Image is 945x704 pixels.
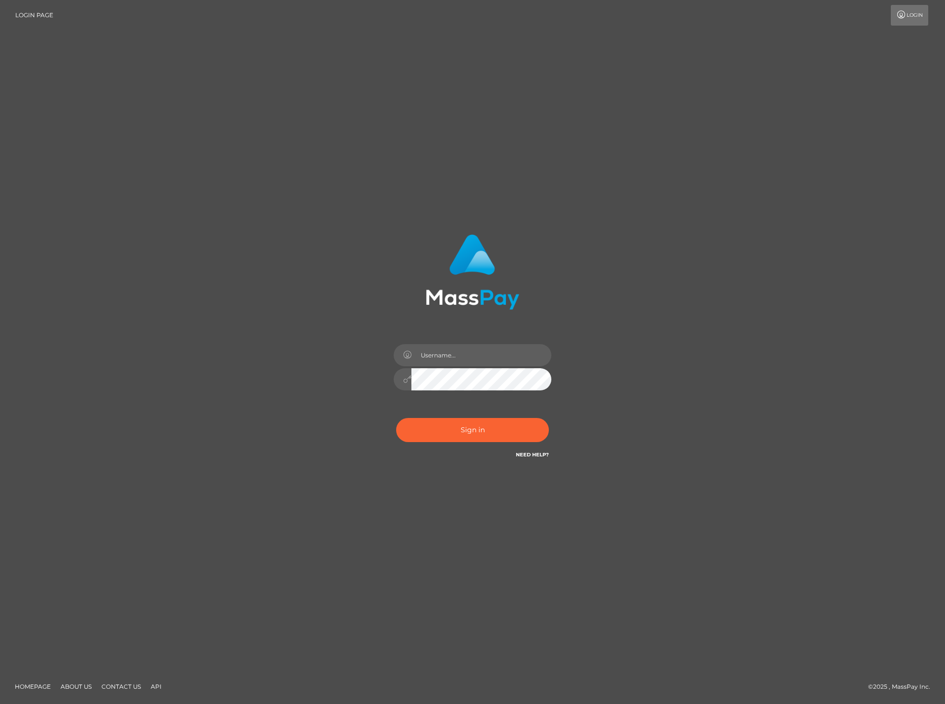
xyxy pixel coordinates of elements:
[57,679,96,694] a: About Us
[411,344,551,366] input: Username...
[396,418,549,442] button: Sign in
[15,5,53,26] a: Login Page
[426,234,519,310] img: MassPay Login
[868,681,938,692] div: © 2025 , MassPay Inc.
[98,679,145,694] a: Contact Us
[11,679,55,694] a: Homepage
[147,679,166,694] a: API
[891,5,928,26] a: Login
[516,451,549,458] a: Need Help?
